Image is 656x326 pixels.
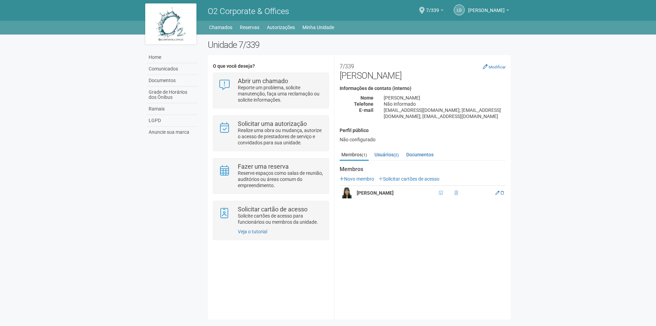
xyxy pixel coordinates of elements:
[218,78,323,103] a: Abrir um chamado Reporte um problema, solicite manutenção, faça uma reclamação ou solicite inform...
[340,176,374,182] a: Novo membro
[238,229,267,234] a: Veja o tutorial
[238,170,324,188] p: Reserve espaços como salas de reunião, auditórios ou áreas comum do empreendimento.
[379,101,511,107] div: Não informado
[340,60,506,81] h2: [PERSON_NAME]
[208,40,511,50] h2: Unidade 7/339
[238,163,289,170] strong: Fazer uma reserva
[501,191,504,195] a: Excluir membro
[147,63,197,75] a: Comunicados
[454,4,465,15] a: LG
[213,64,329,69] h4: O que você deseja?
[468,1,505,13] span: LUIZ GASTAO GARCIA DE ALMEIDA
[341,187,352,198] img: user.png
[379,176,439,182] a: Solicitar cartões de acesso
[147,115,197,127] a: LGPD
[359,107,373,113] strong: E-mail
[495,191,500,195] a: Editar membro
[426,1,439,13] span: 7/339
[360,95,373,101] strong: Nome
[218,206,323,225] a: Solicitar cartão de acesso Solicite cartões de acesso para funcionários ou membros da unidade.
[147,52,197,63] a: Home
[405,149,435,160] a: Documentos
[218,121,323,146] a: Solicitar uma autorização Realize uma obra ou mudança, autorize o acesso de prestadores de serviç...
[147,103,197,115] a: Ramais
[379,95,511,101] div: [PERSON_NAME]
[340,166,506,172] strong: Membros
[302,23,334,32] a: Minha Unidade
[147,127,197,138] a: Anuncie sua marca
[373,149,400,160] a: Usuários(2)
[238,120,307,127] strong: Solicitar uma autorização
[145,3,196,44] img: logo.jpg
[147,75,197,87] a: Documentos
[354,101,373,107] strong: Telefone
[379,107,511,119] div: [EMAIL_ADDRESS][DOMAIN_NAME]; [EMAIL_ADDRESS][DOMAIN_NAME]; [EMAIL_ADDRESS][DOMAIN_NAME]
[362,153,367,157] small: (1)
[340,149,369,161] a: Membros(1)
[238,127,324,146] p: Realize uma obra ou mudança, autorize o acesso de prestadores de serviço e convidados para sua un...
[340,86,506,91] h4: Informações de contato (interno)
[240,23,259,32] a: Reservas
[238,77,288,84] strong: Abrir um chamado
[468,9,509,14] a: [PERSON_NAME]
[238,206,307,213] strong: Solicitar cartão de acesso
[147,87,197,103] a: Grade de Horários dos Ônibus
[340,136,506,143] div: Não configurado
[489,65,506,69] small: Modificar
[218,164,323,188] a: Fazer uma reserva Reserve espaços como salas de reunião, auditórios ou áreas comum do empreendime...
[238,84,324,103] p: Reporte um problema, solicite manutenção, faça uma reclamação ou solicite informações.
[340,128,506,133] h4: Perfil público
[209,23,232,32] a: Chamados
[483,64,506,69] a: Modificar
[267,23,295,32] a: Autorizações
[208,6,289,16] span: O2 Corporate & Offices
[238,213,324,225] p: Solicite cartões de acesso para funcionários ou membros da unidade.
[426,9,443,14] a: 7/339
[340,63,354,70] small: 7/339
[394,153,399,157] small: (2)
[357,190,394,196] strong: [PERSON_NAME]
